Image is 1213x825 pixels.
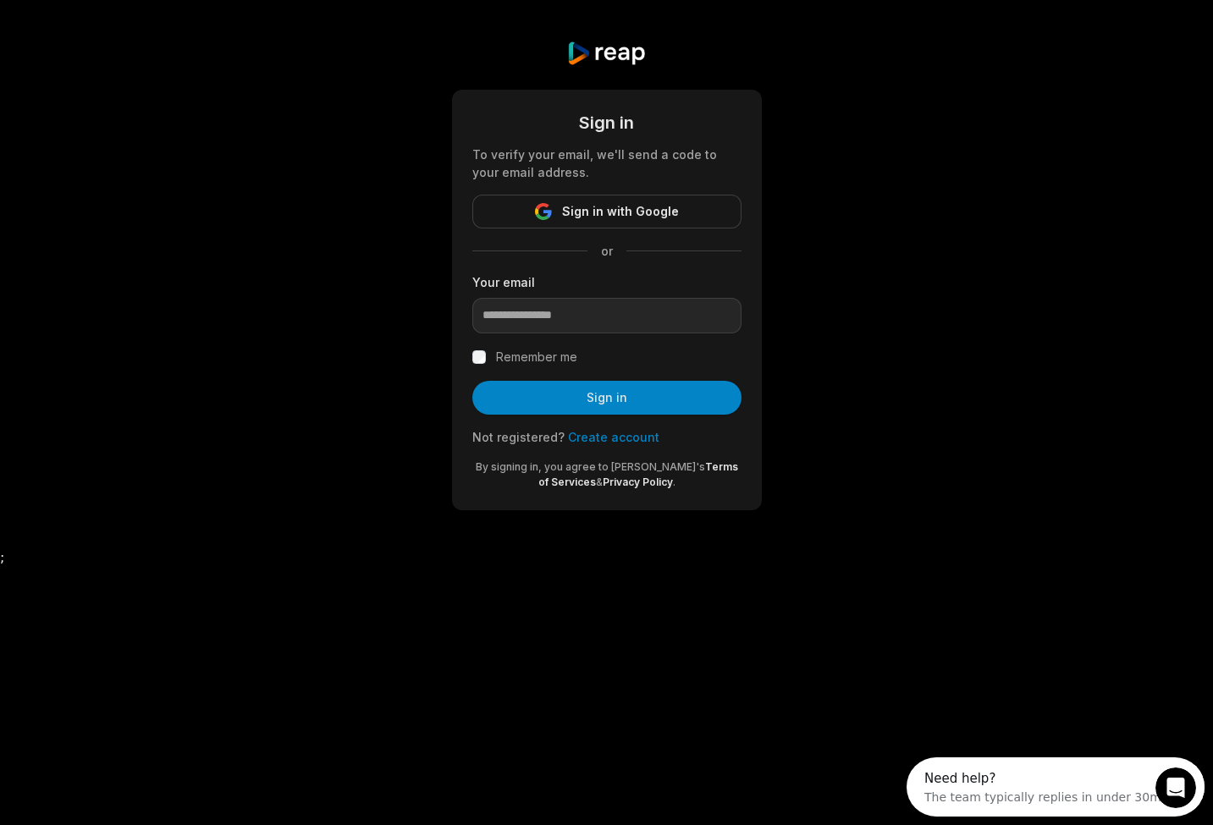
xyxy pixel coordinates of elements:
span: Not registered? [472,430,565,444]
label: Remember me [496,347,577,367]
a: Terms of Services [538,460,738,488]
iframe: Intercom live chat discovery launcher [907,757,1205,817]
a: Create account [568,430,659,444]
span: or [587,242,626,260]
div: Sign in [472,110,742,135]
button: Sign in with Google [472,195,742,228]
span: . [673,476,675,488]
div: Need help? [18,14,255,28]
img: reap [566,41,647,66]
button: Sign in [472,381,742,415]
span: By signing in, you agree to [PERSON_NAME]'s [476,460,705,473]
span: Sign in with Google [562,201,679,222]
a: Privacy Policy [603,476,673,488]
div: The team typically replies in under 30m [18,28,255,46]
div: To verify your email, we'll send a code to your email address. [472,146,742,181]
div: Open Intercom Messenger [7,7,305,53]
span: & [596,476,603,488]
label: Your email [472,273,742,291]
iframe: Intercom live chat [1155,767,1196,808]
